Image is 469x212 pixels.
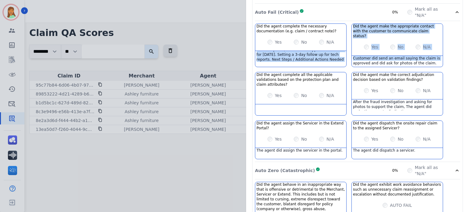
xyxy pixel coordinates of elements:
[255,167,315,174] p: Auto Zero (Catastrophic)
[301,92,307,99] label: No
[353,121,442,131] h3: Did the agent dispatch the onsite repair claim to the assigned Servicer?
[352,99,443,110] div: After the fraud investigation and asking for photos to support the claim, The agent did make the ...
[371,136,378,142] label: Yes
[371,88,378,94] label: Yes
[423,44,431,50] label: N/A
[415,164,447,177] label: Mark all as "N/A"
[301,136,307,142] label: No
[256,24,345,34] h3: Did the agent complete the necessary documentation (e.g. claim / contract note)?
[255,148,346,159] div: The agent did assign the servicer in the portal.
[326,136,334,142] label: N/A
[275,136,282,142] label: Yes
[423,88,431,94] label: N/A
[255,9,299,15] p: Auto Fail (Critical)
[390,202,412,208] label: AUTO FAIL
[398,44,403,50] label: No
[256,72,345,87] h3: Did the agent complete all the applicable validations based on the protection plan and claim attr...
[353,182,442,197] h3: Did the agent exhibit work avoidance behaviors such as unnecessary claim reassignment or escalati...
[353,24,442,38] h3: Did the agent make the appropriate contact with the customer to communicate claim status?
[392,10,407,15] div: 0%
[415,6,447,18] label: Mark all as "N/A"
[301,39,307,45] label: No
[255,51,346,62] div: There is missing info in the notes, and for 12/23, does this mean the year [DATE] or [DATE]. Reas...
[398,88,403,94] label: No
[353,72,442,82] h3: Did the agent make the correct adjudication decision based on validation findings?
[423,136,431,142] label: N/A
[326,92,334,99] label: N/A
[352,148,443,159] div: The agent did dispatch a servicer.
[352,56,443,67] div: Customer did send an email saying the claim is approved and did ask for photos of the claim.
[326,39,334,45] label: N/A
[256,121,345,131] h3: Did the agent assign the Servicer in the Extend Portal?
[398,136,403,142] label: No
[392,168,407,173] div: 0%
[275,39,282,45] label: Yes
[371,44,378,50] label: Yes
[275,92,282,99] label: Yes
